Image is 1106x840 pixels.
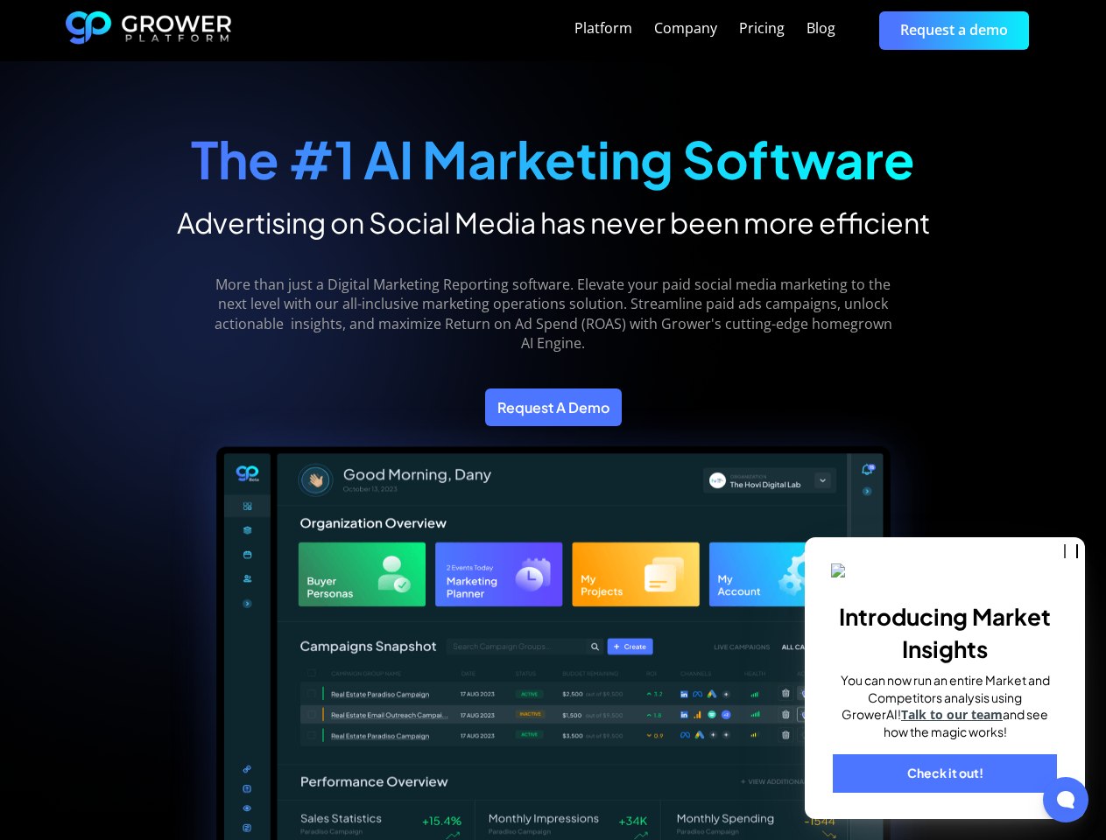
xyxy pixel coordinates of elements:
[574,18,632,39] a: Platform
[807,20,835,37] div: Blog
[654,18,717,39] a: Company
[879,11,1029,49] a: Request a demo
[839,602,1051,662] b: Introducing Market Insights
[831,563,1059,580] img: _p793ks5ak-banner
[654,20,717,37] div: Company
[901,706,1003,723] a: Talk to our team
[739,20,785,37] div: Pricing
[833,754,1057,793] a: Check it out!
[177,205,930,240] h2: Advertising on Social Media has never been more efficient
[739,18,785,39] a: Pricing
[807,18,835,39] a: Blog
[831,672,1059,740] p: You can now run an entire Market and Competitors analysis using GrowerAI! and see how the magic w...
[574,20,632,37] div: Platform
[1064,544,1078,558] button: close
[66,11,232,50] a: home
[201,275,905,353] p: More than just a Digital Marketing Reporting software. Elevate your paid social media marketing t...
[191,127,915,191] strong: The #1 AI Marketing Software
[485,388,622,426] a: Request A Demo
